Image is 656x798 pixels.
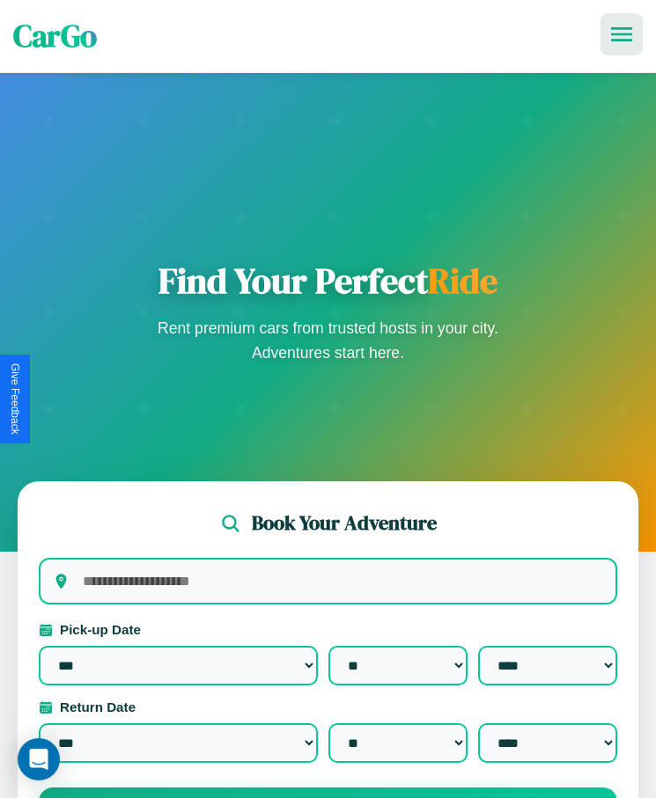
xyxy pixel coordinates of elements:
h1: Find Your Perfect [152,260,505,302]
div: Open Intercom Messenger [18,738,60,780]
p: Rent premium cars from trusted hosts in your city. Adventures start here. [152,316,505,365]
label: Return Date [39,699,617,714]
div: Give Feedback [9,363,21,435]
h2: Book Your Adventure [252,509,437,537]
span: CarGo [13,15,97,57]
label: Pick-up Date [39,622,617,637]
span: Ride [428,257,498,304]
